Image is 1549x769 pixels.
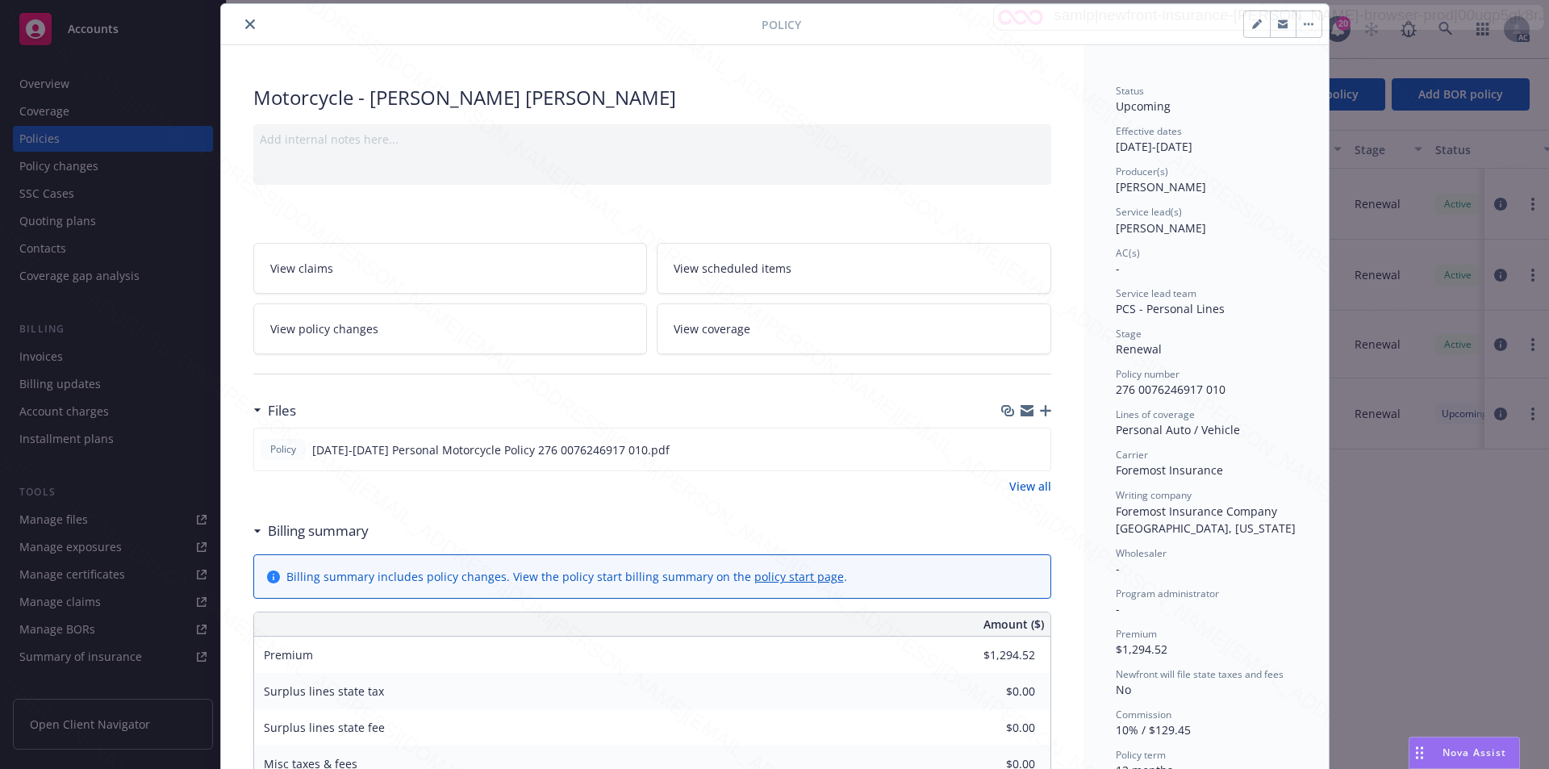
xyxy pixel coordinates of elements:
a: View all [1009,478,1051,495]
span: Service lead(s) [1116,205,1182,219]
button: preview file [1029,441,1044,458]
input: 0.00 [940,643,1045,667]
span: 276 0076246917 010 [1116,382,1225,397]
span: Foremost Insurance [1116,462,1223,478]
span: Producer(s) [1116,165,1168,178]
a: policy start page [754,569,844,584]
div: Billing summary [253,520,369,541]
span: Policy [267,442,299,457]
span: 10% / $129.45 [1116,722,1191,738]
span: Amount ($) [983,616,1044,633]
span: Effective dates [1116,124,1182,138]
span: $1,294.52 [1116,642,1167,657]
a: View claims [253,243,648,294]
span: View coverage [674,320,750,337]
div: [DATE] - [DATE] [1116,124,1296,155]
span: Nova Assist [1443,746,1506,759]
div: Add internal notes here... [260,131,1045,148]
a: View coverage [657,303,1051,354]
a: View policy changes [253,303,648,354]
span: Premium [264,647,313,662]
span: - [1116,601,1120,616]
button: download file [1004,441,1017,458]
span: View policy changes [270,320,378,337]
h3: Files [268,400,296,421]
div: Files [253,400,296,421]
span: Surplus lines state tax [264,683,384,699]
span: [PERSON_NAME] [1116,220,1206,236]
span: PCS - Personal Lines [1116,301,1225,316]
button: close [240,15,260,34]
span: Policy term [1116,748,1166,762]
span: Commission [1116,708,1171,721]
span: Renewal [1116,341,1162,357]
span: - [1116,561,1120,576]
div: Motorcycle - [PERSON_NAME] [PERSON_NAME] [253,84,1051,111]
span: [DATE]-[DATE] Personal Motorcycle Policy 276 0076246917 010.pdf [312,441,670,458]
span: [PERSON_NAME] [1116,179,1206,194]
input: 0.00 [940,716,1045,740]
span: Upcoming [1116,98,1171,114]
span: Service lead team [1116,286,1196,300]
span: Foremost Insurance Company [GEOGRAPHIC_DATA], [US_STATE] [1116,504,1296,536]
div: Drag to move [1409,738,1430,768]
span: Policy [762,16,801,33]
div: Billing summary includes policy changes. View the policy start billing summary on the . [286,568,847,585]
button: Nova Assist [1409,737,1520,769]
span: View scheduled items [674,260,791,277]
input: 0.00 [940,679,1045,704]
span: No [1116,682,1131,697]
span: Lines of coverage [1116,407,1195,421]
span: Newfront will file state taxes and fees [1116,667,1284,681]
span: Stage [1116,327,1142,341]
a: View scheduled items [657,243,1051,294]
span: Premium [1116,627,1157,641]
span: Wholesaler [1116,546,1167,560]
span: Writing company [1116,488,1192,502]
span: Status [1116,84,1144,98]
span: - [1116,261,1120,276]
span: Surplus lines state fee [264,720,385,735]
span: Program administrator [1116,587,1219,600]
span: AC(s) [1116,246,1140,260]
h3: Billing summary [268,520,369,541]
span: Policy number [1116,367,1179,381]
span: View claims [270,260,333,277]
span: Carrier [1116,448,1148,462]
span: Personal Auto / Vehicle [1116,422,1240,437]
